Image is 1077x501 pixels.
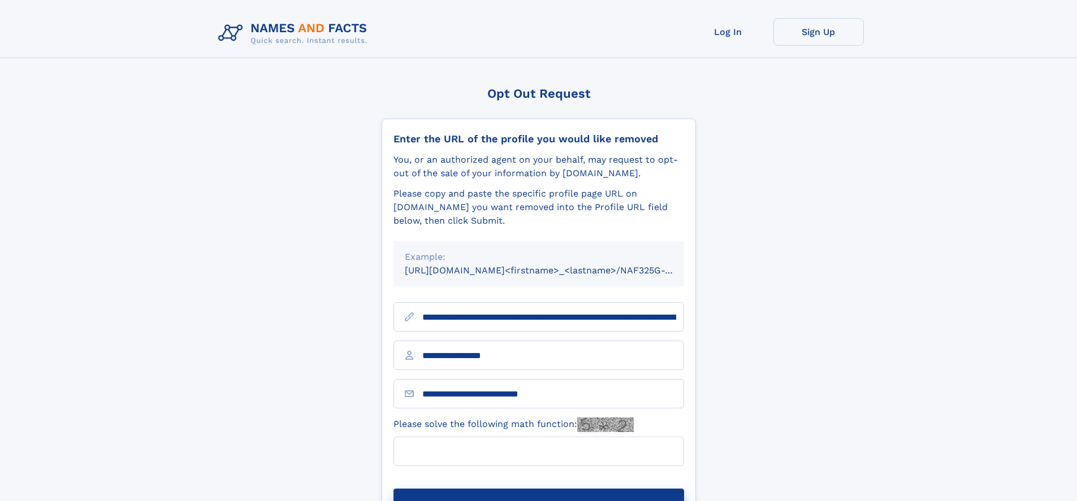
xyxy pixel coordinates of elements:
div: Opt Out Request [382,86,696,101]
a: Sign Up [773,18,864,46]
a: Log In [683,18,773,46]
div: Enter the URL of the profile you would like removed [393,133,684,145]
small: [URL][DOMAIN_NAME]<firstname>_<lastname>/NAF325G-xxxxxxxx [405,265,706,276]
img: Logo Names and Facts [214,18,377,49]
div: Example: [405,250,673,264]
div: You, or an authorized agent on your behalf, may request to opt-out of the sale of your informatio... [393,153,684,180]
div: Please copy and paste the specific profile page URL on [DOMAIN_NAME] you want removed into the Pr... [393,187,684,228]
label: Please solve the following math function: [393,417,634,432]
